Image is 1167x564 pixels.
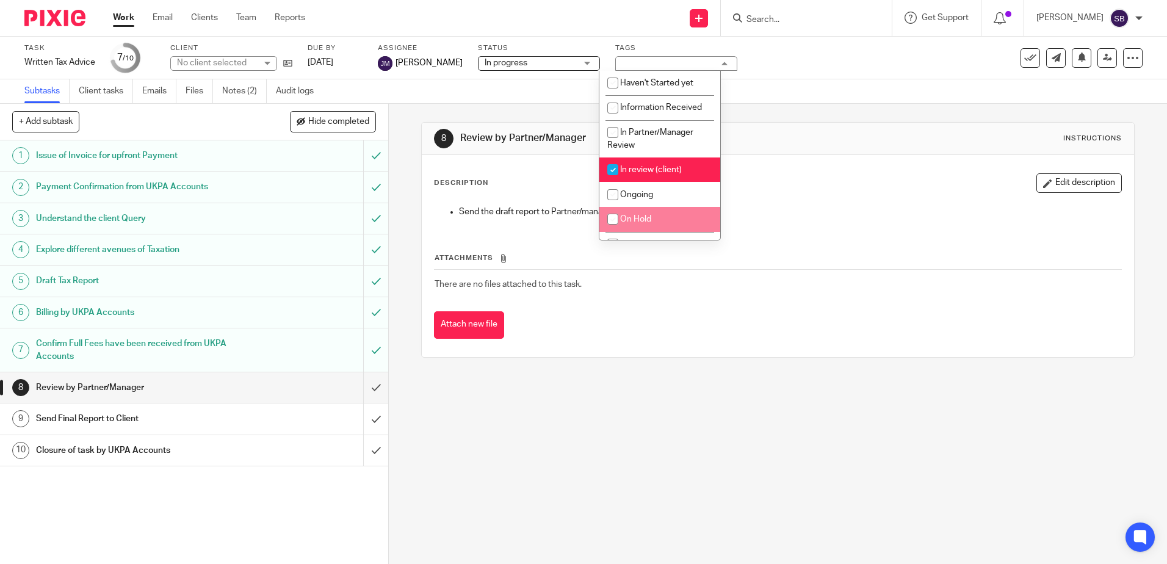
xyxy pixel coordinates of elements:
div: No client selected [177,57,256,69]
div: Instructions [1063,134,1122,143]
div: 5 [12,273,29,290]
button: Edit description [1036,173,1122,193]
div: 8 [12,379,29,396]
p: Send the draft report to Partner/manager for review. [459,206,1121,218]
a: Team [236,12,256,24]
h1: Send Final Report to Client [36,410,246,428]
h1: Issue of Invoice for upfront Payment [36,146,246,165]
div: 1 [12,147,29,164]
h1: Review by Partner/Manager [36,378,246,397]
h1: Understand the client Query [36,209,246,228]
span: In progress [485,59,527,67]
h1: Confirm Full Fees have been received from UKPA Accounts [36,334,246,366]
h1: Draft Tax Report [36,272,246,290]
label: Status [478,43,600,53]
label: Task [24,43,95,53]
h1: Closure of task by UKPA Accounts [36,441,246,460]
span: Get Support [922,13,969,22]
span: [PERSON_NAME] [396,57,463,69]
span: In Partner/Manager Review [607,128,693,150]
label: Assignee [378,43,463,53]
h1: Explore different avenues of Taxation [36,240,246,259]
span: Ongoing [620,190,653,199]
button: Attach new file [434,311,504,339]
span: Attachments [435,255,493,261]
div: 7 [117,51,134,65]
span: Hide completed [308,117,369,127]
div: 10 [12,442,29,459]
span: Haven't Started yet [620,79,693,87]
span: [DATE] [308,58,333,67]
h1: Billing by UKPA Accounts [36,303,246,322]
a: Notes (2) [222,79,267,103]
label: Tags [615,43,737,53]
img: svg%3E [1110,9,1129,28]
div: 2 [12,179,29,196]
small: /10 [123,55,134,62]
input: Search [745,15,855,26]
a: Work [113,12,134,24]
div: 8 [434,129,453,148]
img: svg%3E [378,56,392,71]
span: Information Received [620,103,702,112]
div: 9 [12,410,29,427]
h1: Payment Confirmation from UKPA Accounts [36,178,246,196]
a: Client tasks [79,79,133,103]
a: Reports [275,12,305,24]
a: Clients [191,12,218,24]
div: 4 [12,241,29,258]
a: Subtasks [24,79,70,103]
button: + Add subtask [12,111,79,132]
button: Hide completed [290,111,376,132]
div: Written Tax Advice [24,56,95,68]
a: Email [153,12,173,24]
p: Description [434,178,488,188]
span: There are no files attached to this task. [435,280,582,289]
label: Due by [308,43,363,53]
a: Files [186,79,213,103]
label: Client [170,43,292,53]
div: 3 [12,210,29,227]
a: Emails [142,79,176,103]
img: Pixie [24,10,85,26]
p: [PERSON_NAME] [1036,12,1104,24]
div: 6 [12,304,29,321]
h1: Review by Partner/Manager [460,132,804,145]
span: In review (client) [620,165,682,174]
div: 7 [12,342,29,359]
span: On Hold [620,215,651,223]
a: Audit logs [276,79,323,103]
